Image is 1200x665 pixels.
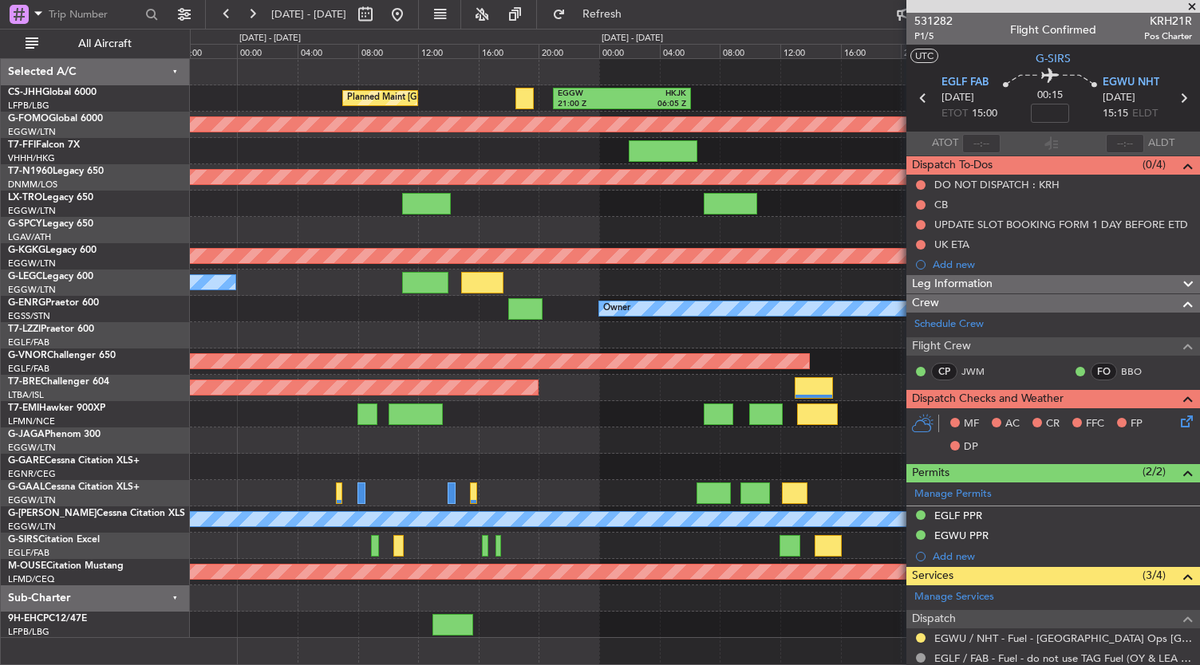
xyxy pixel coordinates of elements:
[934,651,1192,665] a: EGLF / FAB - Fuel - do not use TAG Fuel (OY & LEA only) EGLF / FAB
[1131,416,1143,432] span: FP
[941,75,989,91] span: EGLF FAB
[8,547,49,559] a: EGLF/FAB
[8,246,97,255] a: G-KGKGLegacy 600
[8,336,49,348] a: EGLF/FAB
[912,337,971,356] span: Flight Crew
[8,231,51,243] a: LGAV/ATH
[8,482,45,492] span: G-GAAL
[8,351,47,360] span: G-VNOR
[961,364,997,379] a: JWM
[660,44,720,58] div: 04:00
[1103,106,1128,122] span: 15:15
[1010,22,1096,38] div: Flight Confirmed
[8,298,99,308] a: G-ENRGPraetor 600
[1091,363,1117,380] div: FO
[8,509,97,518] span: G-[PERSON_NAME]
[1046,416,1060,432] span: CR
[941,106,968,122] span: ETOT
[912,294,939,313] span: Crew
[8,456,140,466] a: G-GARECessna Citation XLS+
[8,88,97,97] a: CS-JHHGlobal 6000
[558,89,622,100] div: EGGW
[41,38,168,49] span: All Aircraft
[271,7,346,22] span: [DATE] - [DATE]
[914,30,953,43] span: P1/5
[1005,416,1020,432] span: AC
[8,272,42,281] span: G-LEGC
[912,275,993,293] span: Leg Information
[8,114,103,124] a: G-FOMOGlobal 6000
[1143,567,1166,584] span: (3/4)
[941,90,974,106] span: [DATE]
[933,549,1192,563] div: Add new
[8,179,57,191] a: DNMM/LOS
[932,136,958,151] span: ATOT
[933,258,1192,271] div: Add new
[720,44,780,58] div: 08:00
[8,535,100,545] a: G-SIRSCitation Excel
[8,219,42,229] span: G-SPCY
[8,494,56,506] a: EGGW/LTN
[8,272,93,281] a: G-LEGCLegacy 600
[622,89,686,100] div: HKJK
[8,284,56,296] a: EGGW/LTN
[602,32,663,45] div: [DATE] - [DATE]
[910,49,938,63] button: UTC
[8,205,56,217] a: EGGW/LTN
[8,521,56,533] a: EGGW/LTN
[8,626,49,638] a: LFPB/LBG
[1037,88,1063,104] span: 00:15
[1143,463,1166,480] span: (2/2)
[964,416,979,432] span: MF
[934,238,969,251] div: UK ETA
[298,44,358,58] div: 04:00
[8,193,93,203] a: LX-TROLegacy 650
[8,88,42,97] span: CS-JHH
[8,351,116,360] a: G-VNORChallenger 650
[964,439,978,455] span: DP
[972,106,997,122] span: 15:00
[539,44,599,58] div: 20:00
[8,509,185,518] a: G-[PERSON_NAME]Cessna Citation XLS
[1144,30,1192,43] span: Pos Charter
[8,140,36,150] span: T7-FFI
[8,614,87,624] a: 9H-EHCPC12/47E
[1103,90,1135,106] span: [DATE]
[8,310,50,322] a: EGSS/STN
[8,561,46,571] span: M-OUSE
[912,390,1064,408] span: Dispatch Checks and Weather
[8,377,41,387] span: T7-BRE
[569,9,636,20] span: Refresh
[780,44,841,58] div: 12:00
[347,86,598,110] div: Planned Maint [GEOGRAPHIC_DATA] ([GEOGRAPHIC_DATA])
[18,31,173,57] button: All Aircraft
[934,632,1192,645] a: EGWU / NHT - Fuel - [GEOGRAPHIC_DATA] Ops [GEOGRAPHIC_DATA]/[GEOGRAPHIC_DATA]
[8,193,42,203] span: LX-TRO
[934,218,1188,231] div: UPDATE SLOT BOOKING FORM 1 DAY BEFORE ETD
[8,114,49,124] span: G-FOMO
[8,430,45,439] span: G-JAGA
[8,456,45,466] span: G-GARE
[8,468,56,480] a: EGNR/CEG
[8,298,45,308] span: G-ENRG
[912,610,956,628] span: Dispatch
[599,44,660,58] div: 00:00
[8,614,43,624] span: 9H-EHC
[8,377,109,387] a: T7-BREChallenger 604
[914,13,953,30] span: 531282
[1144,13,1192,30] span: KRH21R
[841,44,902,58] div: 16:00
[8,535,38,545] span: G-SIRS
[901,44,961,58] div: 20:00
[358,44,419,58] div: 08:00
[962,134,1001,153] input: --:--
[8,325,41,334] span: T7-LZZI
[8,152,55,164] a: VHHH/HKG
[8,167,104,176] a: T7-N1960Legacy 650
[1103,75,1159,91] span: EGWU NHT
[8,219,93,229] a: G-SPCYLegacy 650
[8,167,53,176] span: T7-N1960
[1036,50,1071,67] span: G-SIRS
[1132,106,1158,122] span: ELDT
[545,2,641,27] button: Refresh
